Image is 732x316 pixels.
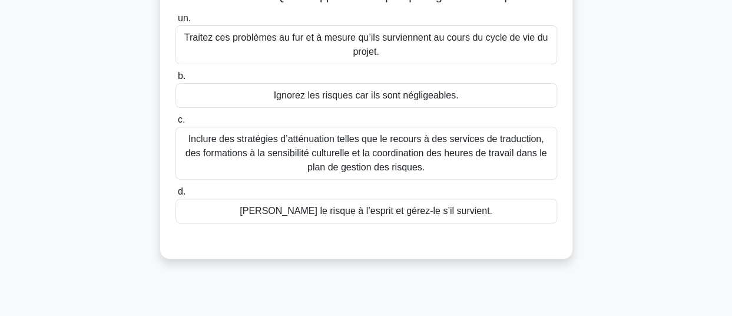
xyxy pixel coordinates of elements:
font: [PERSON_NAME] le risque à l’esprit et gérez-le s’il survient. [240,206,492,216]
font: d. [178,186,186,196]
font: Inclure des stratégies d’atténuation telles que le recours à des services de traduction, des form... [186,134,547,172]
font: Traitez ces problèmes au fur et à mesure qu’ils surviennent au cours du cycle de vie du projet. [184,32,548,57]
font: b. [178,71,186,81]
font: Ignorez les risques car ils sont négligeables. [274,90,459,100]
font: un. [178,13,191,23]
font: c. [178,114,185,124]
